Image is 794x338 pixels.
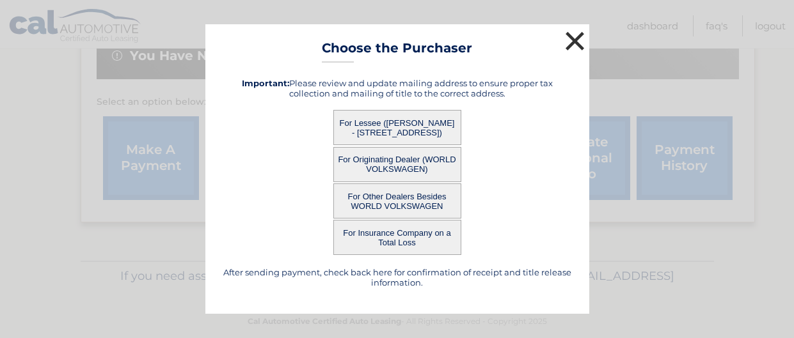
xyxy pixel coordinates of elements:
button: For Other Dealers Besides WORLD VOLKSWAGEN [333,183,461,219]
button: For Originating Dealer (WORLD VOLKSWAGEN) [333,147,461,182]
button: For Lessee ([PERSON_NAME] - [STREET_ADDRESS]) [333,110,461,145]
h5: After sending payment, check back here for confirmation of receipt and title release information. [221,267,573,288]
strong: Important: [242,78,289,88]
h3: Choose the Purchaser [322,40,472,63]
button: For Insurance Company on a Total Loss [333,220,461,255]
button: × [562,28,588,54]
h5: Please review and update mailing address to ensure proper tax collection and mailing of title to ... [221,78,573,98]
